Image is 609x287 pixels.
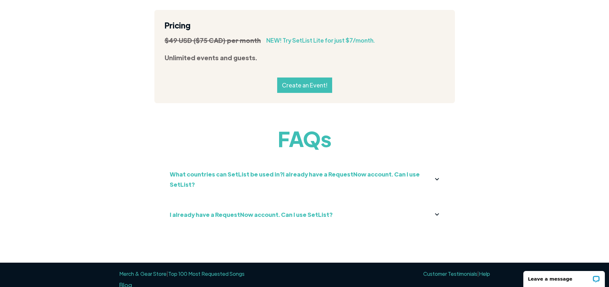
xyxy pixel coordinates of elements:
[119,269,245,279] div: |
[170,211,332,218] strong: I already have a RequestNow account. Can I use SetList?
[165,20,191,30] strong: Pricing
[170,170,420,188] strong: What countries can SetList be used in?I already have a RequestNow account. Can I use SetList?
[119,270,167,277] a: Merch & Gear Store
[266,36,375,45] div: NEW! Try SetList Lite for just $7/month.
[423,270,477,277] a: Customer Testimonials
[165,36,261,44] strong: $49 USD ($75 CAD) per month
[435,178,439,180] img: dropdown icon
[435,213,439,216] img: down arrow
[168,270,245,277] a: Top 100 Most Requested Songs
[277,78,332,93] a: Create an Event!
[154,126,455,151] h1: FAQs
[519,267,609,287] iframe: LiveChat chat widget
[479,270,490,277] a: Help
[421,269,490,279] div: |
[165,53,257,61] strong: Unlimited events and guests.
